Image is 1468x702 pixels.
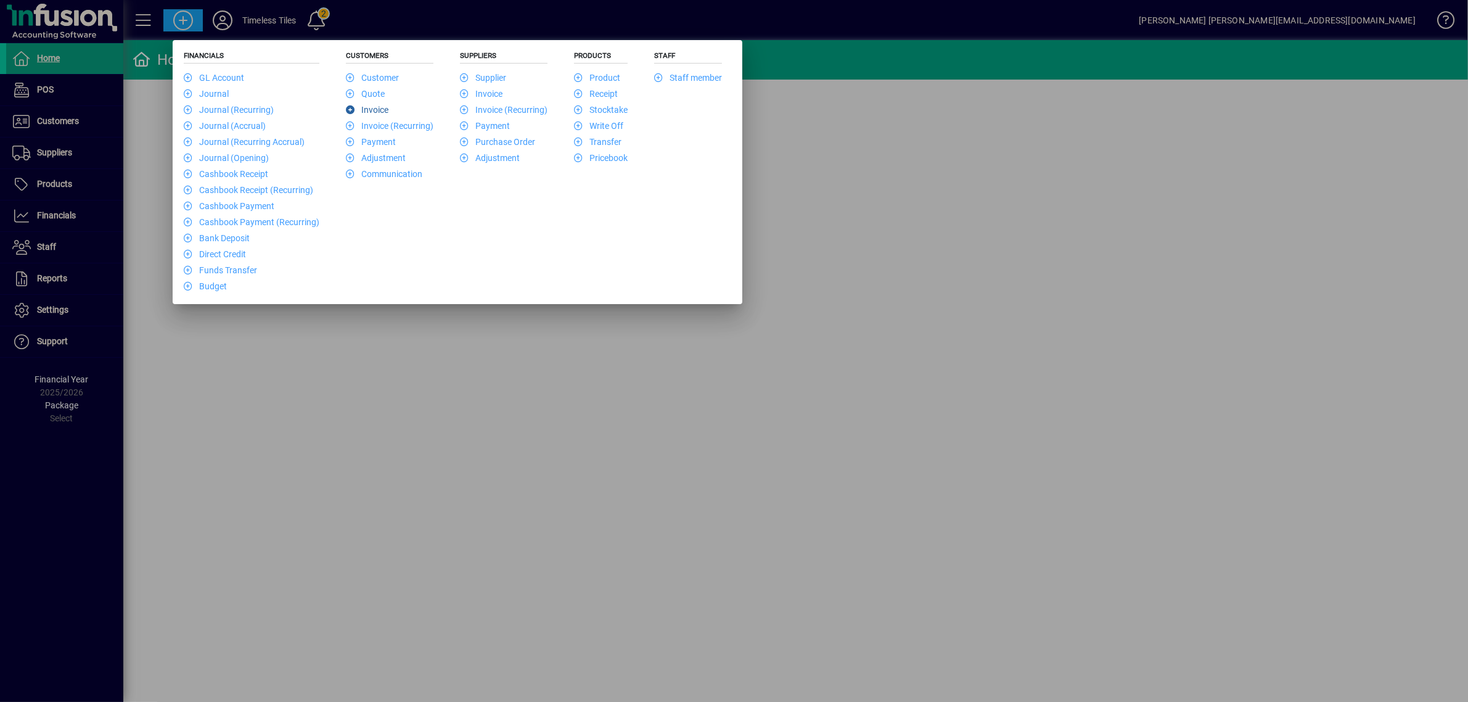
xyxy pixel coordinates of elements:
[346,51,433,64] h5: Customers
[574,51,628,64] h5: Products
[654,73,722,83] a: Staff member
[460,153,520,163] a: Adjustment
[574,137,621,147] a: Transfer
[460,137,535,147] a: Purchase Order
[184,249,246,259] a: Direct Credit
[346,169,422,179] a: Communication
[184,265,257,275] a: Funds Transfer
[184,185,313,195] a: Cashbook Receipt (Recurring)
[184,201,274,211] a: Cashbook Payment
[346,137,396,147] a: Payment
[574,89,618,99] a: Receipt
[346,105,388,115] a: Invoice
[184,121,266,131] a: Journal (Accrual)
[184,281,227,291] a: Budget
[574,105,628,115] a: Stocktake
[184,217,319,227] a: Cashbook Payment (Recurring)
[346,89,385,99] a: Quote
[574,73,620,83] a: Product
[184,233,250,243] a: Bank Deposit
[346,121,433,131] a: Invoice (Recurring)
[460,121,510,131] a: Payment
[184,73,244,83] a: GL Account
[184,89,229,99] a: Journal
[460,51,547,64] h5: Suppliers
[460,89,502,99] a: Invoice
[346,73,399,83] a: Customer
[184,137,305,147] a: Journal (Recurring Accrual)
[184,51,319,64] h5: Financials
[184,105,274,115] a: Journal (Recurring)
[574,153,628,163] a: Pricebook
[654,51,722,64] h5: Staff
[574,121,623,131] a: Write Off
[460,105,547,115] a: Invoice (Recurring)
[346,153,406,163] a: Adjustment
[184,153,269,163] a: Journal (Opening)
[460,73,506,83] a: Supplier
[184,169,268,179] a: Cashbook Receipt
